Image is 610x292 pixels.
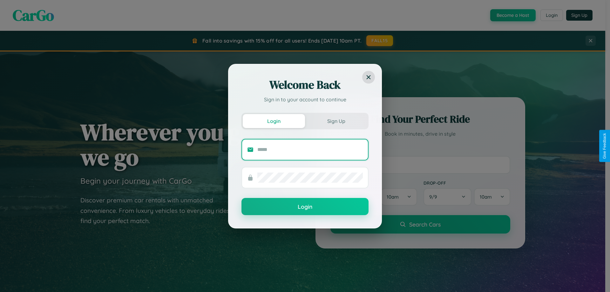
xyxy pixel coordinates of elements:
[305,114,367,128] button: Sign Up
[241,77,369,92] h2: Welcome Back
[243,114,305,128] button: Login
[241,96,369,103] p: Sign in to your account to continue
[602,133,607,159] div: Give Feedback
[241,198,369,215] button: Login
